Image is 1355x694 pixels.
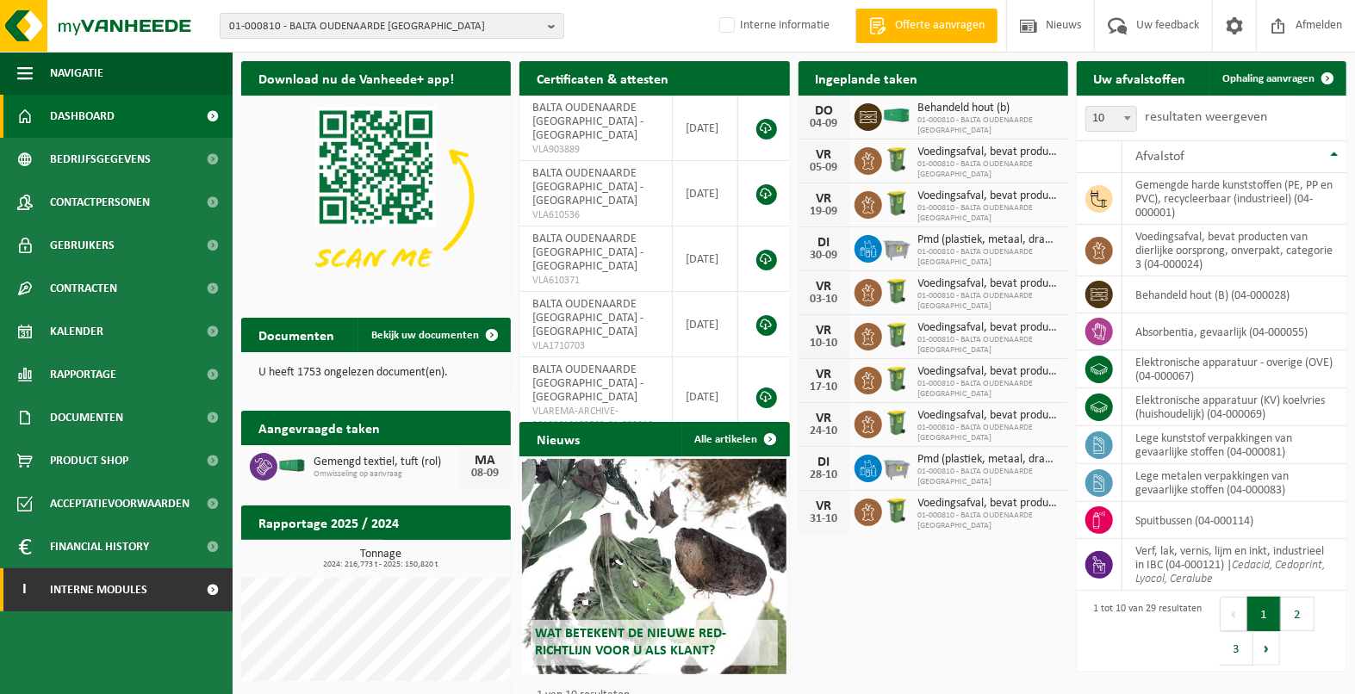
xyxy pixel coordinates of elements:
h2: Certificaten & attesten [519,61,686,95]
span: Wat betekent de nieuwe RED-richtlijn voor u als klant? [535,627,726,657]
img: WB-2500-GAL-GY-01 [882,232,911,262]
a: Alle artikelen [681,422,788,456]
span: Acceptatievoorwaarden [50,482,190,525]
span: Pmd (plastiek, metaal, drankkartons) (bedrijven) [918,233,1060,247]
h2: Documenten [241,318,351,351]
span: Pmd (plastiek, metaal, drankkartons) (bedrijven) [918,453,1060,467]
span: BALTA OUDENAARDE [GEOGRAPHIC_DATA] - [GEOGRAPHIC_DATA] [532,363,643,404]
span: VLAREMA-ARCHIVE-20130610153503-01-000810 [532,405,659,432]
div: DO [807,104,842,118]
h2: Uw afvalstoffen [1077,61,1203,95]
a: Offerte aanvragen [855,9,998,43]
div: 03-10 [807,294,842,306]
span: 2024: 216,773 t - 2025: 150,820 t [250,561,511,569]
span: Contactpersonen [50,181,150,224]
span: Voedingsafval, bevat producten van dierlijke oorsprong, onverpakt, categorie 3 [918,189,1060,203]
td: [DATE] [673,292,738,357]
span: Ophaling aanvragen [1222,73,1315,84]
td: behandeld hout (B) (04-000028) [1122,276,1346,313]
td: elektronische apparatuur (KV) koelvries (huishoudelijk) (04-000069) [1122,388,1346,426]
div: 08-09 [468,468,502,480]
a: Bekijk rapportage [382,539,509,573]
div: DI [807,236,842,250]
button: 3 [1220,631,1253,666]
img: WB-0240-HPE-GN-50 [882,408,911,437]
button: 1 [1247,597,1281,631]
img: WB-0240-HPE-GN-50 [882,145,911,174]
span: Dashboard [50,95,115,138]
span: Gemengd textiel, tuft (rol) [314,455,459,469]
td: elektronische apparatuur - overige (OVE) (04-000067) [1122,350,1346,388]
div: VR [807,148,842,162]
td: absorbentia, gevaarlijk (04-000055) [1122,313,1346,350]
button: 2 [1281,597,1315,631]
div: VR [807,412,842,425]
img: HK-XC-40-GN-00 [882,108,911,123]
span: BALTA OUDENAARDE [GEOGRAPHIC_DATA] - [GEOGRAPHIC_DATA] [532,298,643,338]
img: WB-2500-GAL-GY-01 [882,452,911,481]
span: Documenten [50,396,123,439]
span: Product Shop [50,439,128,482]
img: WB-0240-HPE-GN-50 [882,189,911,218]
span: VLA1710703 [532,339,659,353]
span: Behandeld hout (b) [918,102,1060,115]
span: 01-000810 - BALTA OUDENAARDE [GEOGRAPHIC_DATA] [229,14,541,40]
span: Afvalstof [1135,150,1184,164]
td: verf, lak, vernis, lijm en inkt, industrieel in IBC (04-000121) | [1122,539,1346,591]
td: [DATE] [673,357,738,437]
span: Kalender [50,310,103,353]
span: VLA610536 [532,208,659,222]
span: Bedrijfsgegevens [50,138,151,181]
label: resultaten weergeven [1146,110,1268,124]
td: [DATE] [673,226,738,292]
span: Navigatie [50,52,103,95]
div: 1 tot 10 van 29 resultaten [1085,595,1203,667]
td: voedingsafval, bevat producten van dierlijke oorsprong, onverpakt, categorie 3 (04-000024) [1122,225,1346,276]
h2: Rapportage 2025 / 2024 [241,505,416,539]
span: 01-000810 - BALTA OUDENAARDE [GEOGRAPHIC_DATA] [918,159,1060,180]
span: I [17,568,33,611]
span: Voedingsafval, bevat producten van dierlijke oorsprong, onverpakt, categorie 3 [918,497,1060,511]
span: Voedingsafval, bevat producten van dierlijke oorsprong, onverpakt, categorie 3 [918,277,1060,291]
span: Interne modules [50,568,147,611]
span: 01-000810 - BALTA OUDENAARDE [GEOGRAPHIC_DATA] [918,247,1060,268]
label: Interne informatie [716,13,830,39]
span: 01-000810 - BALTA OUDENAARDE [GEOGRAPHIC_DATA] [918,511,1060,531]
span: Financial History [50,525,149,568]
div: MA [468,454,502,468]
div: 30-09 [807,250,842,262]
div: DI [807,455,842,469]
div: VR [807,280,842,294]
div: 19-09 [807,206,842,218]
p: U heeft 1753 ongelezen document(en). [258,367,494,379]
span: 01-000810 - BALTA OUDENAARDE [GEOGRAPHIC_DATA] [918,203,1060,224]
h2: Aangevraagde taken [241,411,397,444]
a: Ophaling aanvragen [1209,61,1345,96]
span: Gebruikers [50,224,115,267]
span: 01-000810 - BALTA OUDENAARDE [GEOGRAPHIC_DATA] [918,115,1060,136]
div: 24-10 [807,425,842,437]
span: Rapportage [50,353,116,396]
span: Voedingsafval, bevat producten van dierlijke oorsprong, onverpakt, categorie 3 [918,321,1060,335]
td: lege kunststof verpakkingen van gevaarlijke stoffen (04-000081) [1122,426,1346,464]
div: 28-10 [807,469,842,481]
td: gemengde harde kunststoffen (PE, PP en PVC), recycleerbaar (industrieel) (04-000001) [1122,173,1346,225]
td: lege metalen verpakkingen van gevaarlijke stoffen (04-000083) [1122,464,1346,502]
h2: Ingeplande taken [799,61,935,95]
h2: Nieuws [519,422,597,455]
span: 01-000810 - BALTA OUDENAARDE [GEOGRAPHIC_DATA] [918,335,1060,356]
span: 01-000810 - BALTA OUDENAARDE [GEOGRAPHIC_DATA] [918,423,1060,443]
span: Offerte aanvragen [891,17,989,34]
span: Contracten [50,267,117,310]
img: WB-0240-HPE-GN-50 [882,276,911,306]
span: Omwisseling op aanvraag [314,469,459,480]
div: VR [807,368,842,381]
span: Voedingsafval, bevat producten van dierlijke oorsprong, onverpakt, categorie 3 [918,146,1060,159]
span: VLA903889 [532,143,659,157]
span: BALTA OUDENAARDE [GEOGRAPHIC_DATA] - [GEOGRAPHIC_DATA] [532,232,643,273]
img: WB-0240-HPE-GN-50 [882,496,911,525]
td: [DATE] [673,161,738,226]
h3: Tonnage [250,548,511,569]
button: Previous [1220,597,1247,631]
a: Bekijk uw documenten [357,318,509,352]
